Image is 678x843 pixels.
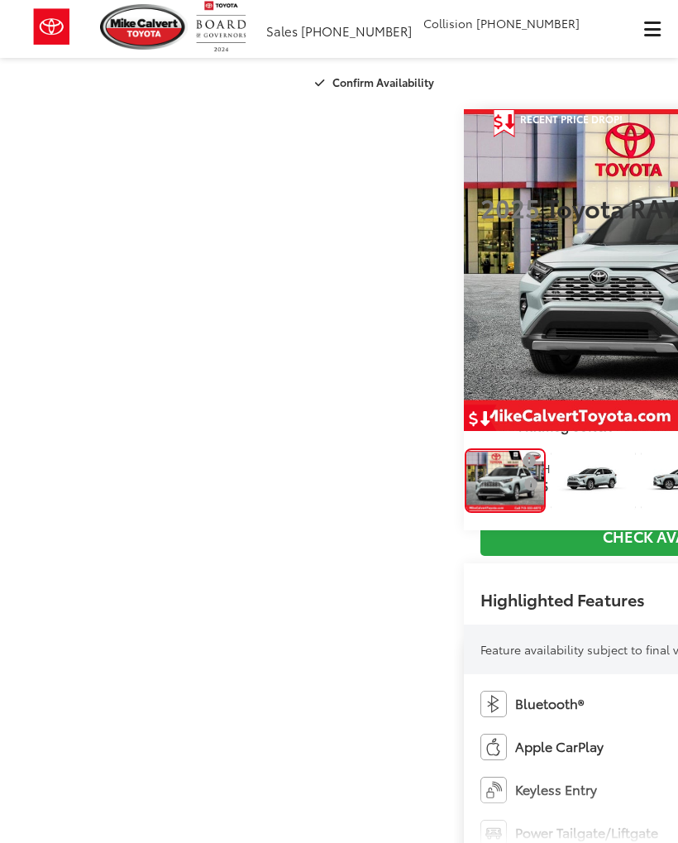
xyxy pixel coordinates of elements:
[423,15,473,31] span: Collision
[476,15,580,31] span: [PHONE_NUMBER]
[465,448,546,513] a: Expand Photo 0
[551,448,635,513] a: Expand Photo 1
[464,405,497,431] a: Get Price Drop Alert
[480,691,507,717] img: Bluetooth®
[515,694,584,713] span: Bluetooth®
[306,68,447,97] button: Confirm Availability
[266,22,298,40] span: Sales
[480,734,507,760] img: Apple CarPlay
[480,590,645,608] h2: Highlighted Features
[480,777,507,803] img: Keyless Entry
[520,112,623,126] span: Recent Price Drop!
[550,448,636,513] img: 2025 Toyota RAV4 Limited
[301,22,412,40] span: [PHONE_NUMBER]
[466,451,545,510] img: 2025 Toyota RAV4 Limited
[332,74,434,89] span: Confirm Availability
[100,4,188,50] img: Mike Calvert Toyota
[480,189,540,225] span: 2025
[494,109,515,137] span: Get Price Drop Alert
[515,737,604,756] span: Apple CarPlay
